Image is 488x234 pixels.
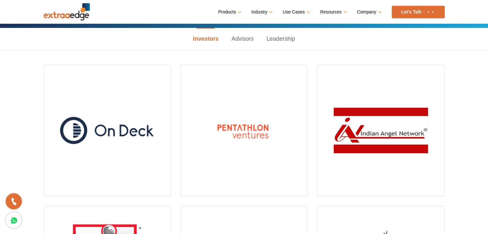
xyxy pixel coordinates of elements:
[186,28,225,50] a: Investors
[320,7,346,17] a: Resources
[357,7,381,17] a: Company
[392,6,445,18] a: Let’s Talk
[283,7,309,17] a: Use Cases
[218,7,240,17] a: Products
[260,28,302,50] a: Leadership
[225,28,260,50] a: Advisors
[251,7,271,17] a: Industry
